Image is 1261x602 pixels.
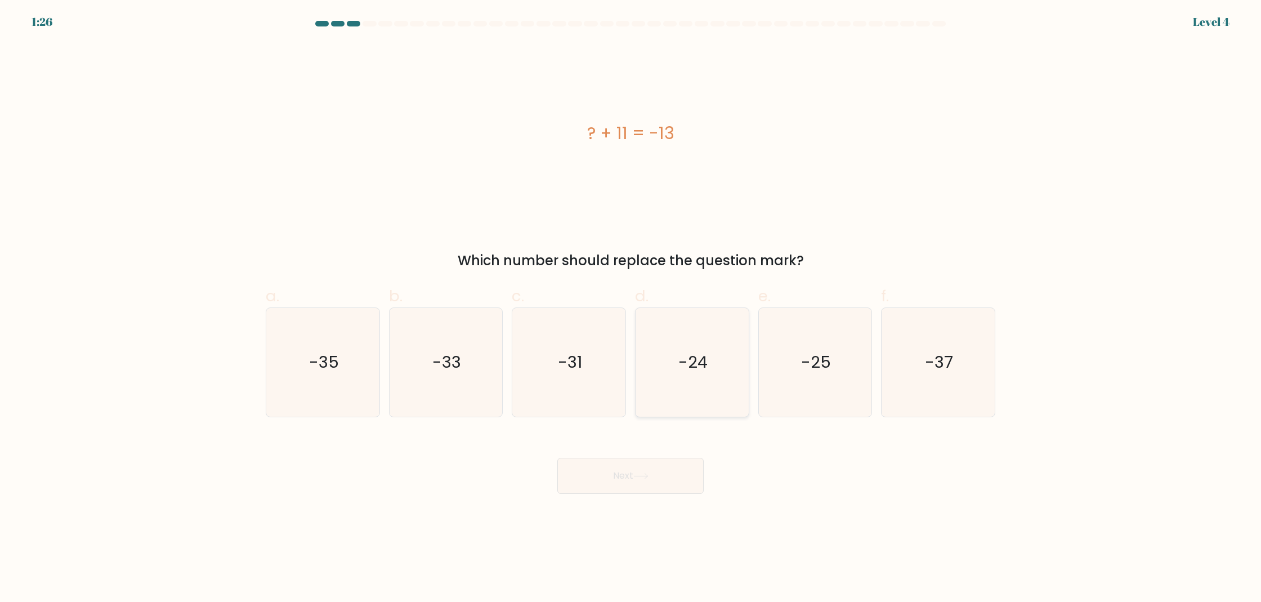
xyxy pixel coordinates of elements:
span: f. [881,285,889,307]
div: 1:26 [32,14,52,30]
span: e. [758,285,771,307]
button: Next [557,458,704,494]
text: -37 [925,351,954,373]
text: -31 [558,351,582,373]
div: ? + 11 = -13 [266,121,995,146]
div: Which number should replace the question mark? [272,251,989,271]
text: -35 [309,351,339,373]
text: -25 [801,351,831,373]
div: Level 4 [1193,14,1229,30]
text: -33 [432,351,461,373]
span: b. [389,285,403,307]
span: c. [512,285,524,307]
text: -24 [678,351,708,373]
span: d. [635,285,649,307]
span: a. [266,285,279,307]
